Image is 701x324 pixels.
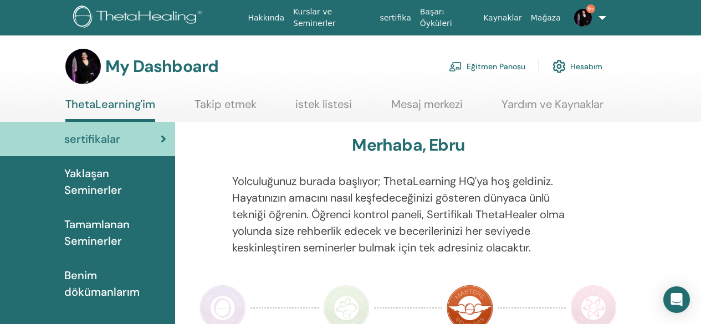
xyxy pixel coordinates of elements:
a: Hakkında [243,8,289,28]
span: Benim dökümanlarım [64,267,166,300]
a: Yardım ve Kaynaklar [502,97,603,119]
p: Yolculuğunuz burada başlıyor; ThetaLearning HQ'ya hoş geldiniz. Hayatınızın amacını nasıl keşfede... [232,173,585,256]
a: Mağaza [526,8,565,28]
a: Eğitmen Panosu [449,54,525,79]
img: default.jpg [65,49,101,84]
img: logo.png [73,6,206,30]
img: default.jpg [574,9,592,27]
div: Open Intercom Messenger [663,286,690,313]
a: Başarı Öyküleri [416,2,479,34]
span: Yaklaşan Seminerler [64,165,166,198]
a: Hesabım [552,54,602,79]
a: istek listesi [295,97,352,119]
a: Takip etmek [195,97,257,119]
a: Mesaj merkezi [391,97,463,119]
h3: My Dashboard [105,56,218,76]
h3: Merhaba, Ebru [352,135,464,155]
span: sertifikalar [64,131,120,147]
span: 9+ [586,4,595,13]
img: chalkboard-teacher.svg [449,61,462,71]
a: Kurslar ve Seminerler [289,2,375,34]
a: sertifika [375,8,415,28]
img: cog.svg [552,57,566,76]
span: Tamamlanan Seminerler [64,216,166,249]
a: Kaynaklar [479,8,526,28]
a: ThetaLearning'im [65,97,155,122]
